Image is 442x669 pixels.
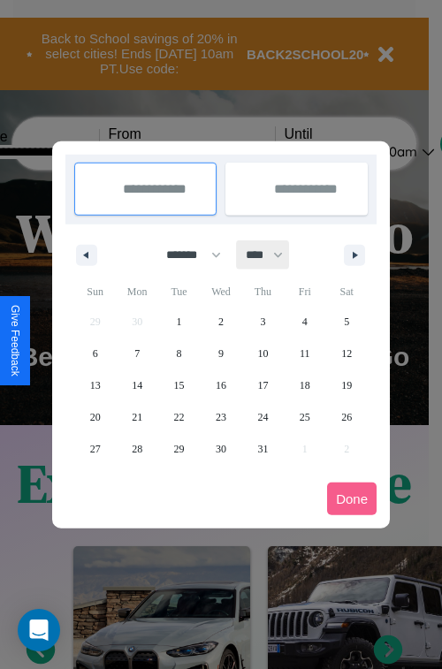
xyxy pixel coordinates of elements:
[9,305,21,376] div: Give Feedback
[341,401,352,433] span: 26
[132,369,142,401] span: 14
[344,306,349,338] span: 5
[218,338,224,369] span: 9
[260,306,265,338] span: 3
[132,433,142,465] span: 28
[326,401,368,433] button: 26
[74,401,116,433] button: 20
[242,277,284,306] span: Thu
[257,433,268,465] span: 31
[242,306,284,338] button: 3
[174,401,185,433] span: 22
[116,338,157,369] button: 7
[327,483,377,515] button: Done
[174,369,185,401] span: 15
[158,338,200,369] button: 8
[257,369,268,401] span: 17
[174,433,185,465] span: 29
[326,338,368,369] button: 12
[200,369,241,401] button: 16
[216,401,226,433] span: 23
[326,277,368,306] span: Sat
[300,401,310,433] span: 25
[300,338,310,369] span: 11
[177,338,182,369] span: 8
[18,609,60,651] div: Open Intercom Messenger
[200,401,241,433] button: 23
[116,401,157,433] button: 21
[134,338,140,369] span: 7
[200,338,241,369] button: 9
[93,338,98,369] span: 6
[284,401,325,433] button: 25
[158,369,200,401] button: 15
[216,369,226,401] span: 16
[284,369,325,401] button: 18
[218,306,224,338] span: 2
[158,306,200,338] button: 1
[116,433,157,465] button: 28
[216,433,226,465] span: 30
[116,369,157,401] button: 14
[326,306,368,338] button: 5
[242,401,284,433] button: 24
[284,338,325,369] button: 11
[300,369,310,401] span: 18
[158,401,200,433] button: 22
[74,277,116,306] span: Sun
[158,433,200,465] button: 29
[74,338,116,369] button: 6
[284,306,325,338] button: 4
[90,401,101,433] span: 20
[257,338,268,369] span: 10
[284,277,325,306] span: Fri
[74,369,116,401] button: 13
[158,277,200,306] span: Tue
[326,369,368,401] button: 19
[200,306,241,338] button: 2
[132,401,142,433] span: 21
[242,338,284,369] button: 10
[177,306,182,338] span: 1
[74,433,116,465] button: 27
[242,369,284,401] button: 17
[257,401,268,433] span: 24
[341,338,352,369] span: 12
[90,369,101,401] span: 13
[116,277,157,306] span: Mon
[341,369,352,401] span: 19
[302,306,308,338] span: 4
[242,433,284,465] button: 31
[90,433,101,465] span: 27
[200,433,241,465] button: 30
[200,277,241,306] span: Wed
